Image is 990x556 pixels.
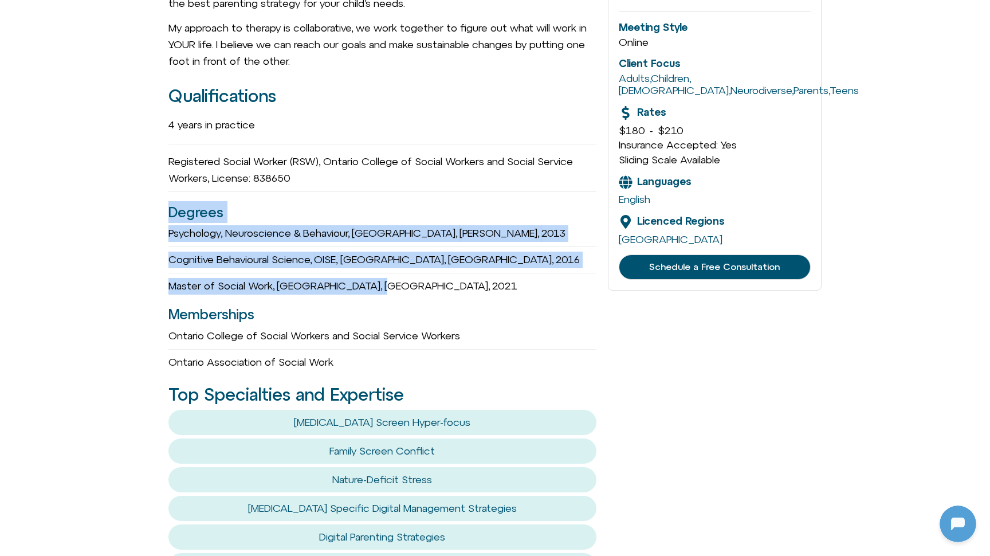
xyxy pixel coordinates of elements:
[168,496,596,521] button: [MEDICAL_DATA] Specific Digital Management Strategies
[168,87,596,105] h2: Qualifications
[248,502,517,514] a: [MEDICAL_DATA] Specific Digital Management Strategies
[459,227,539,239] span: [PERSON_NAME],
[33,131,205,158] p: Hey — I’m [DOMAIN_NAME], your balance coach. Thanks for being here.
[3,329,19,345] img: N5FCcHC.png
[3,207,19,224] img: N5FCcHC.png
[180,5,200,25] svg: Restart Conversation Button
[619,139,737,151] span: Insurance Accepted: Yes
[637,215,724,227] span: Licenced Regions
[168,149,596,192] div: Registered Social Worker (RSW), Ontario College of Social Workers and Social Service Workers, Lic...
[3,3,226,27] button: Expand Header Button
[619,154,720,166] span: Sliding Scale Available
[210,97,217,111] p: hi
[793,84,828,96] a: Parents
[940,506,976,542] iframe: Botpress
[556,253,580,265] span: 2016
[619,36,649,48] span: Online
[168,410,596,435] button: [MEDICAL_DATA] Screen Hyper-focus
[329,445,435,457] a: Family Screen Conflict
[33,299,205,340] p: I notice you stepped away — that’s totally okay. Come back when you’re ready, I’m here to help.
[492,280,517,292] span: 2021
[33,238,205,280] p: Got it — share your email so I can pick up where we left off or start the quiz with you.
[168,303,596,325] h3: Memberships
[3,268,19,284] img: N5FCcHC.png
[19,369,178,381] textarea: Message Input
[352,227,457,239] span: [GEOGRAPHIC_DATA],
[650,124,653,136] span: -
[448,253,553,265] span: [GEOGRAPHIC_DATA],
[619,233,722,245] a: [GEOGRAPHIC_DATA]
[332,473,432,485] a: Nature-Deficit Stress
[619,254,811,280] a: Schedule a Free Consultation
[168,467,596,492] button: Nature-Deficit Stress
[619,193,650,205] a: English
[730,84,792,96] a: Neurodiverse
[294,416,470,428] a: [MEDICAL_DATA] Screen Hyper-focus
[168,524,596,550] button: Digital Parenting Strategies
[33,178,205,219] p: Got it — share your email so I can pick up where we left off or start the quiz with you.
[314,253,446,265] span: OISE, [GEOGRAPHIC_DATA],
[168,119,255,131] span: 4 years in practice
[168,385,596,404] h2: Top Specialties and Expertise
[637,175,691,187] span: Languages
[319,531,445,543] a: Digital Parenting Strategies
[200,5,219,25] svg: Close Chatbot Button
[830,84,859,96] a: Teens
[168,253,312,265] span: Cognitive Behavioural Science,
[658,124,683,136] span: $210
[619,21,687,33] span: Meeting Style
[196,366,214,384] svg: Voice Input Button
[619,72,650,84] a: Adults
[637,106,666,118] span: Rates
[541,227,565,239] span: 2013
[384,280,490,292] span: [GEOGRAPHIC_DATA],
[168,20,596,69] p: My approach to therapy is collaborative, we work together to figure out what will work in YOUR li...
[168,356,333,368] span: Ontario Association of Social Work
[34,7,176,22] h2: [DOMAIN_NAME]
[168,438,596,464] button: Family Screen Conflict
[619,84,729,96] a: [DEMOGRAPHIC_DATA]
[168,280,274,292] span: Master of Social Work,
[168,330,460,342] span: Ontario College of Social Workers and Social Service Workers
[651,72,689,84] a: Children
[277,280,382,292] span: [GEOGRAPHIC_DATA],
[168,227,349,239] span: Psychology, Neuroscience & Behaviour,
[168,201,596,223] h3: Degrees
[100,69,130,83] p: [DATE]
[3,147,19,163] img: N5FCcHC.png
[619,124,645,136] span: $180
[619,72,859,97] span: , , , , ,
[619,57,680,69] span: Client Focus
[10,6,29,24] img: N5FCcHC.png
[649,262,780,272] span: Schedule a Free Consultation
